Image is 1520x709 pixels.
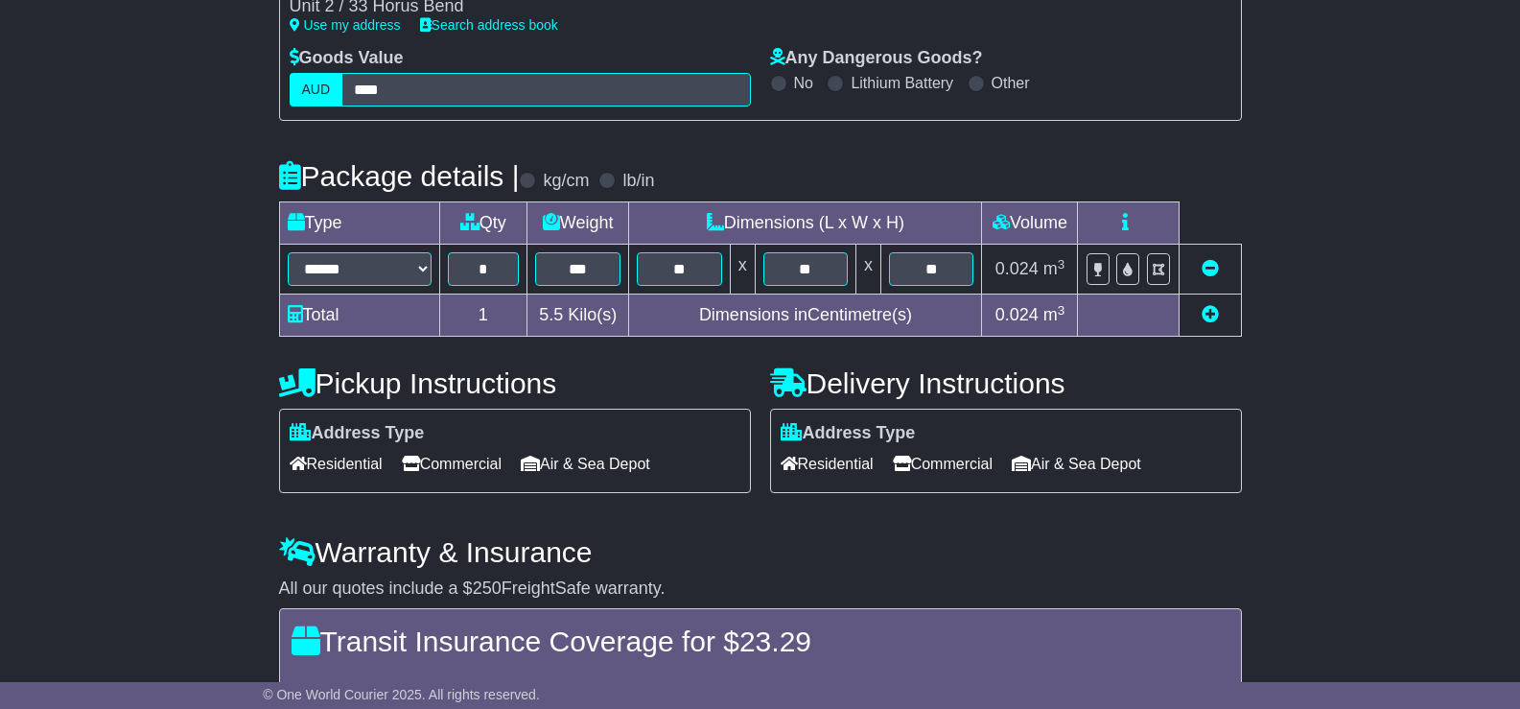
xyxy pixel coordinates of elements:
span: 23.29 [739,626,811,657]
span: 0.024 [995,259,1039,278]
label: No [794,74,813,92]
td: Dimensions (L x W x H) [629,202,982,245]
h4: Package details | [279,160,520,192]
span: Residential [290,449,383,479]
label: AUD [290,73,343,106]
label: lb/in [622,171,654,192]
span: © One World Courier 2025. All rights reserved. [263,687,540,702]
label: kg/cm [543,171,589,192]
td: Dimensions in Centimetre(s) [629,295,982,337]
label: Other [992,74,1030,92]
a: Add new item [1202,305,1219,324]
span: 5.5 [539,305,563,324]
td: x [856,245,881,295]
sup: 3 [1058,303,1065,318]
label: Lithium Battery [851,74,953,92]
span: Air & Sea Depot [521,449,650,479]
a: Remove this item [1202,259,1219,278]
label: Goods Value [290,48,404,69]
div: All our quotes include a $ FreightSafe warranty. [279,579,1242,600]
span: Commercial [402,449,502,479]
a: Use my address [290,17,401,33]
span: Air & Sea Depot [1012,449,1141,479]
td: Weight [527,202,629,245]
h4: Transit Insurance Coverage for $ [292,626,1229,657]
td: Type [279,202,439,245]
td: Total [279,295,439,337]
td: Volume [982,202,1078,245]
span: 0.024 [995,305,1039,324]
h4: Pickup Instructions [279,367,751,399]
span: Residential [781,449,874,479]
label: Address Type [290,423,425,444]
span: Commercial [893,449,993,479]
h4: Warranty & Insurance [279,536,1242,568]
label: Any Dangerous Goods? [770,48,983,69]
td: 1 [439,295,527,337]
a: Search address book [420,17,558,33]
td: Kilo(s) [527,295,629,337]
sup: 3 [1058,257,1065,272]
h4: Delivery Instructions [770,367,1242,399]
span: m [1043,259,1065,278]
td: x [730,245,755,295]
span: 250 [473,579,502,598]
label: Address Type [781,423,916,444]
span: m [1043,305,1065,324]
td: Qty [439,202,527,245]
